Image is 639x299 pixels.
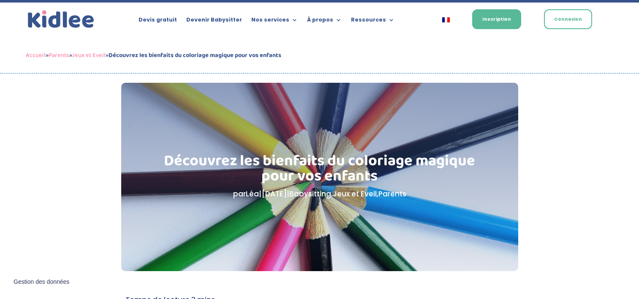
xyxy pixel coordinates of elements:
[251,17,298,26] a: Nos services
[26,50,281,60] span: » » »
[163,188,476,200] p: par | | , ,
[49,50,69,60] a: Parents
[246,189,259,199] a: Léa
[26,50,46,60] a: Accueil
[8,273,74,291] button: Gestion des données
[72,50,106,60] a: Jeux et Eveil
[109,50,281,60] strong: Découvrez les bienfaits du coloriage magique pour vos enfants
[163,153,476,188] h1: Découvrez les bienfaits du coloriage magique pour vos enfants
[333,189,377,199] a: Jeux et Eveil
[26,8,96,30] a: Kidlee Logo
[289,189,331,199] a: Babysitting
[307,17,342,26] a: À propos
[442,17,450,22] img: Français
[378,189,406,199] a: Parents
[261,189,287,199] span: [DATE]
[26,8,96,30] img: logo_kidlee_bleu
[544,9,592,29] a: Connexion
[14,278,69,286] span: Gestion des données
[351,17,394,26] a: Ressources
[472,9,521,29] a: Inscription
[139,17,177,26] a: Devis gratuit
[186,17,242,26] a: Devenir Babysitter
